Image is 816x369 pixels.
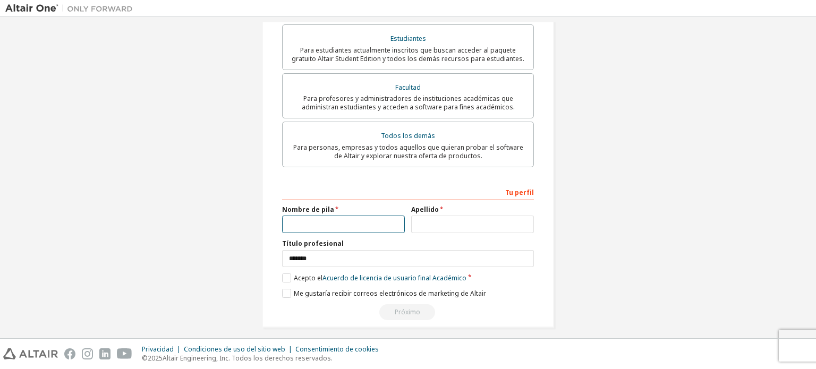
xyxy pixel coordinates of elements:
[99,348,110,359] img: linkedin.svg
[282,239,344,248] font: Título profesional
[142,345,174,354] font: Privacidad
[148,354,163,363] font: 2025
[282,205,334,214] font: Nombre de pila
[505,188,534,197] font: Tu perfil
[184,345,285,354] font: Condiciones de uso del sitio web
[432,273,466,282] font: Académico
[117,348,132,359] img: youtube.svg
[295,345,379,354] font: Consentimiento de cookies
[282,304,534,320] div: Read and acccept EULA to continue
[294,289,486,298] font: Me gustaría recibir correos electrónicos de marketing de Altair
[395,83,421,92] font: Facultad
[5,3,138,14] img: Altair Uno
[3,348,58,359] img: altair_logo.svg
[294,273,322,282] font: Acepto el
[322,273,431,282] font: Acuerdo de licencia de usuario final
[64,348,75,359] img: facebook.svg
[381,131,435,140] font: Todos los demás
[390,34,426,43] font: Estudiantes
[142,354,148,363] font: ©
[411,205,439,214] font: Apellido
[292,46,524,63] font: Para estudiantes actualmente inscritos que buscan acceder al paquete gratuito Altair Student Edit...
[302,94,515,111] font: Para profesores y administradores de instituciones académicas que administran estudiantes y acced...
[293,143,523,160] font: Para personas, empresas y todos aquellos que quieran probar el software de Altair y explorar nues...
[163,354,333,363] font: Altair Engineering, Inc. Todos los derechos reservados.
[82,348,93,359] img: instagram.svg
